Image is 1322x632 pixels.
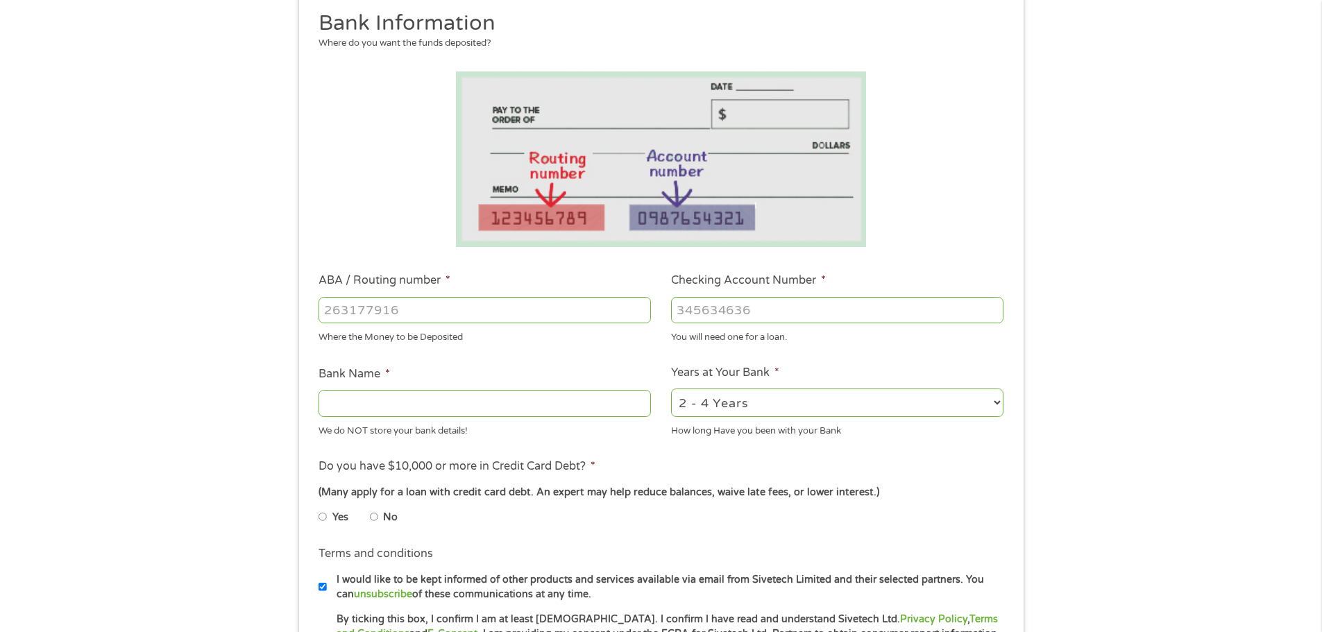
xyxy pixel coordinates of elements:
div: Where the Money to be Deposited [319,326,651,345]
div: You will need one for a loan. [671,326,1003,345]
div: We do NOT store your bank details! [319,419,651,438]
label: Bank Name [319,367,390,382]
label: ABA / Routing number [319,273,450,288]
a: unsubscribe [354,588,412,600]
label: I would like to be kept informed of other products and services available via email from Sivetech... [327,572,1008,602]
a: Privacy Policy [900,613,967,625]
img: Routing number location [456,71,867,247]
label: Years at Your Bank [671,366,779,380]
label: Terms and conditions [319,547,433,561]
label: Do you have $10,000 or more in Credit Card Debt? [319,459,595,474]
h2: Bank Information [319,10,993,37]
label: Checking Account Number [671,273,826,288]
input: 345634636 [671,297,1003,323]
div: How long Have you been with your Bank [671,419,1003,438]
label: Yes [332,510,348,525]
div: (Many apply for a loan with credit card debt. An expert may help reduce balances, waive late fees... [319,485,1003,500]
input: 263177916 [319,297,651,323]
div: Where do you want the funds deposited? [319,37,993,51]
label: No [383,510,398,525]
